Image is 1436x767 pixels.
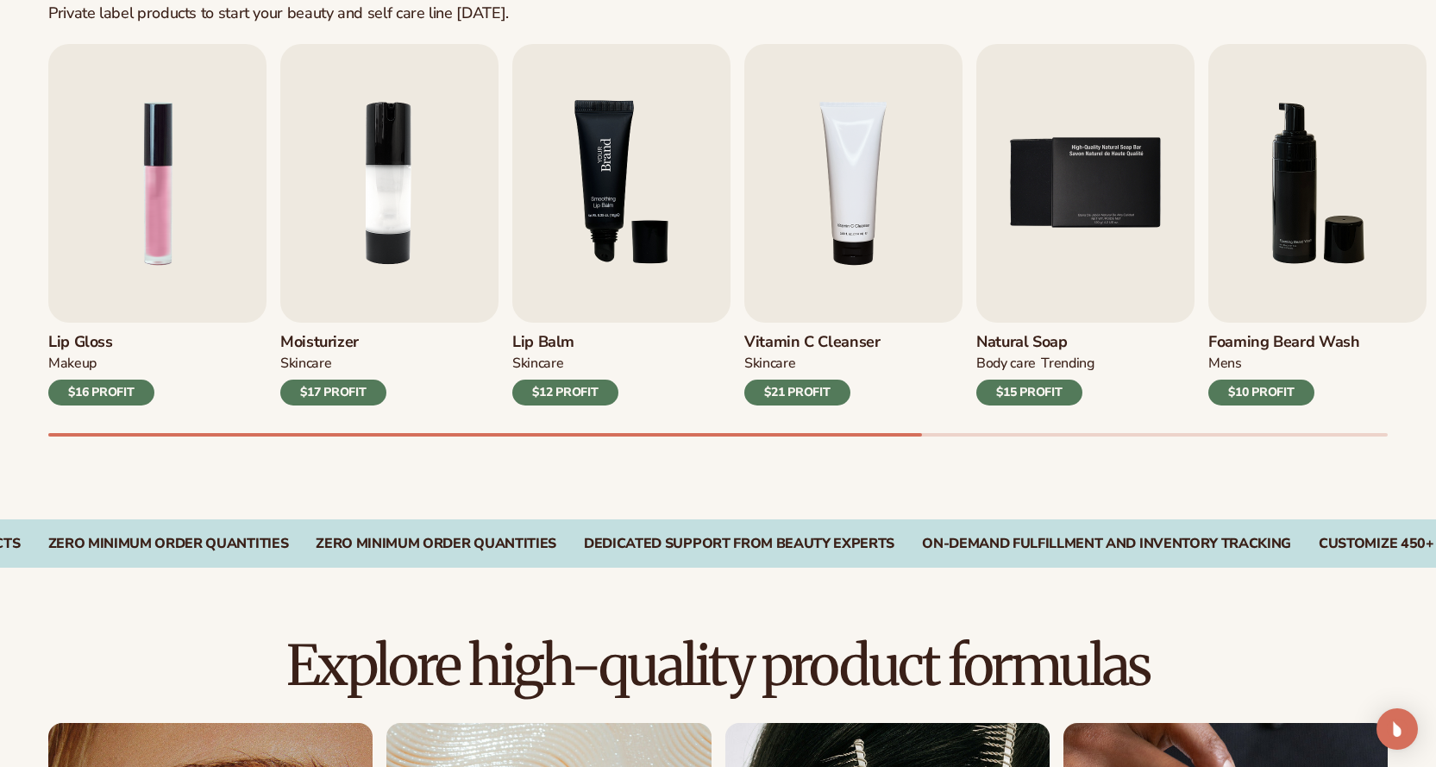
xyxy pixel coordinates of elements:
div: $15 PROFIT [976,380,1082,406]
div: TRENDING [1041,355,1094,373]
h3: Foaming beard wash [1208,333,1360,352]
div: Skincare [744,355,795,373]
h3: Moisturizer [280,333,386,352]
h3: Lip Gloss [48,333,154,352]
a: 3 / 9 [512,44,731,406]
h2: Explore high-quality product formulas [48,637,1388,695]
h3: Lip Balm [512,333,618,352]
div: $21 PROFIT [744,380,850,406]
a: 1 / 9 [48,44,267,406]
div: Dedicated Support From Beauty Experts [584,536,894,552]
div: On-Demand Fulfillment and Inventory Tracking [922,536,1291,552]
a: 6 / 9 [1208,44,1427,406]
div: SKINCARE [512,355,563,373]
div: SKINCARE [280,355,331,373]
h3: Vitamin C Cleanser [744,333,881,352]
div: $16 PROFIT [48,380,154,406]
div: $17 PROFIT [280,380,386,406]
img: Shopify Image 7 [512,44,731,323]
div: Zero Minimum Order QuantitieS [316,536,556,552]
h3: Natural Soap [976,333,1094,352]
div: $10 PROFIT [1208,380,1314,406]
a: 5 / 9 [976,44,1195,406]
a: 2 / 9 [280,44,499,406]
div: mens [1208,355,1242,373]
div: $12 PROFIT [512,380,618,406]
div: Private label products to start your beauty and self care line [DATE]. [48,4,509,23]
div: BODY Care [976,355,1036,373]
div: MAKEUP [48,355,97,373]
a: 4 / 9 [744,44,963,406]
div: Open Intercom Messenger [1376,708,1418,750]
div: Zero Minimum Order QuantitieS [48,536,289,552]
